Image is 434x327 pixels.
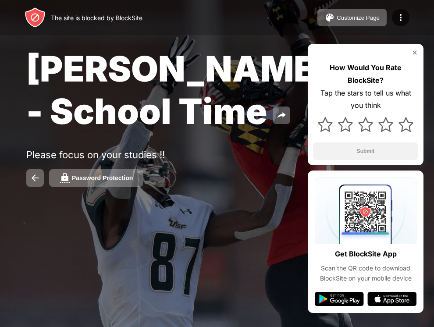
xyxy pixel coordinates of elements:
[317,9,387,26] button: Customize Page
[367,292,416,306] img: app-store.svg
[313,61,418,87] div: How Would You Rate BlockSite?
[72,174,133,181] div: Password Protection
[276,110,287,121] img: share.svg
[358,117,373,132] img: star.svg
[318,117,333,132] img: star.svg
[30,173,40,183] img: back.svg
[378,117,393,132] img: star.svg
[313,87,418,112] div: Tap the stars to tell us what you think
[411,49,418,56] img: rate-us-close.svg
[315,263,416,283] div: Scan the QR code to download BlockSite on your mobile device
[324,12,335,23] img: pallet.svg
[315,292,364,306] img: google-play.svg
[60,173,70,183] img: password.svg
[395,12,406,23] img: menu-icon.svg
[26,47,329,132] span: [PERSON_NAME] - School Time
[51,14,142,21] div: The site is blocked by BlockSite
[338,117,353,132] img: star.svg
[25,7,46,28] img: header-logo.svg
[26,149,297,160] div: Please focus on your studies !!
[398,117,413,132] img: star.svg
[337,14,380,21] div: Customize Page
[49,169,143,187] button: Password Protection
[335,248,397,260] div: Get BlockSite App
[313,142,418,160] button: Submit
